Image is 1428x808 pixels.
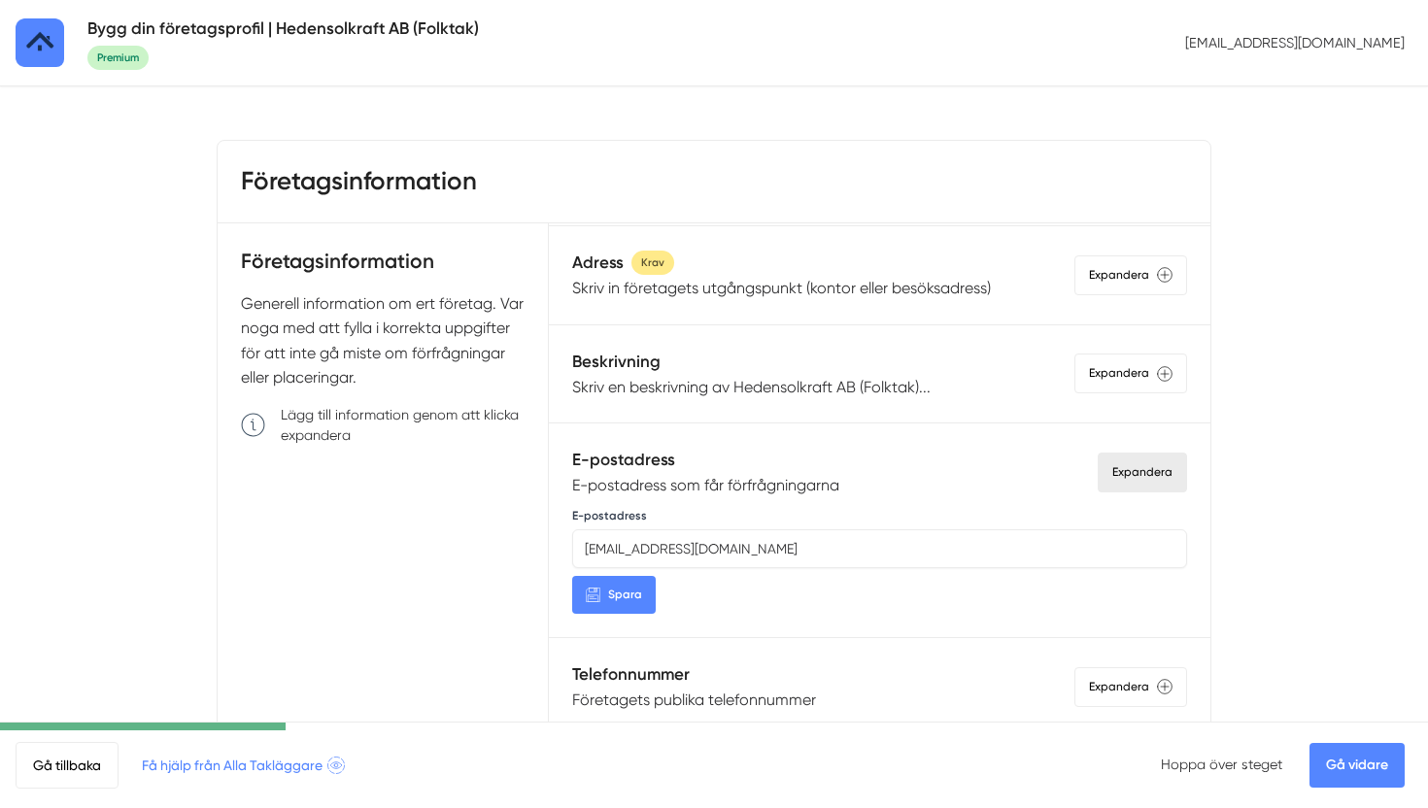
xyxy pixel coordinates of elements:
div: Expandera [1074,353,1187,393]
span: Spara [608,586,642,604]
div: Expandera [1074,255,1187,295]
button: Spara [572,576,656,614]
span: Krav [631,251,674,275]
h4: Företagsinformation [241,247,525,290]
h5: Bygg din företagsprofil | Hedensolkraft AB (Folktak) [87,16,479,42]
h5: E-postadress [572,447,839,473]
p: E-postadress som får förfrågningarna [572,473,839,497]
a: Gå vidare [1309,743,1405,788]
a: Hoppa över steget [1161,757,1282,772]
p: Generell information om ert företag. Var noga med att fylla i korrekta uppgifter för att inte gå ... [241,291,525,390]
h3: Företagsinformation [241,164,477,199]
p: Lägg till information genom att klicka expandera [281,405,525,444]
p: Företagets publika telefonnummer [572,688,816,712]
h5: Adress [572,250,624,276]
p: Skriv en beskrivning av Hedensolkraft AB (Folktak)... [572,375,931,399]
div: Expandera [1074,667,1187,707]
p: [EMAIL_ADDRESS][DOMAIN_NAME] [1177,25,1412,60]
input: E-postadress [572,529,1187,568]
div: Expandera [1098,453,1187,492]
h5: Telefonnummer [572,661,816,688]
a: Gå tillbaka [16,742,119,789]
label: E-postadress [572,508,647,523]
h5: Beskrivning [572,349,931,375]
span: Premium [87,46,149,70]
span: Få hjälp från Alla Takläggare [142,755,345,776]
img: Alla Takläggare [16,18,64,67]
p: Skriv in företagets utgångspunkt (kontor eller besöksadress) [572,276,991,300]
